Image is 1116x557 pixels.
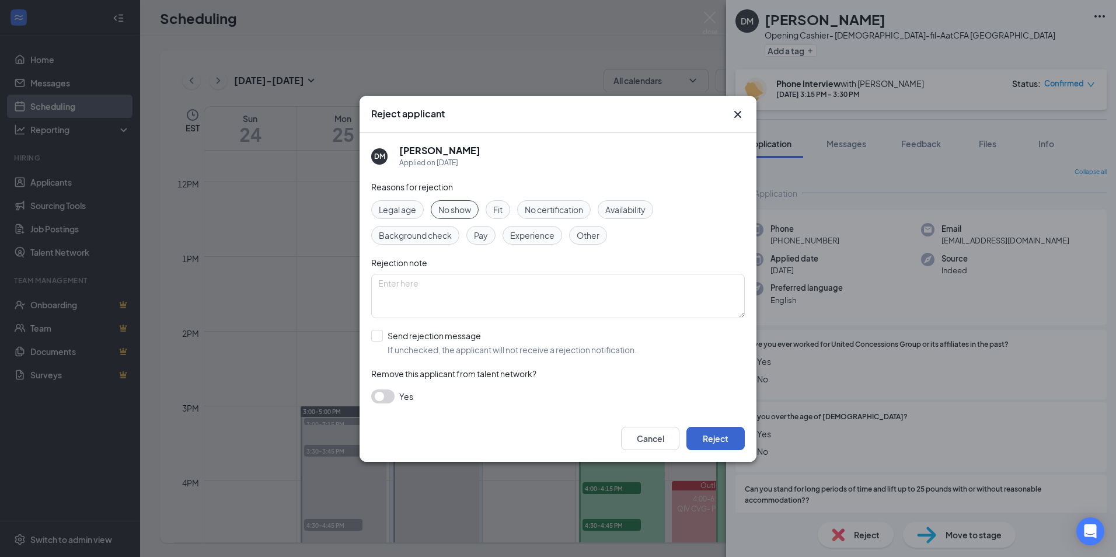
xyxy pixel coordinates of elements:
span: Legal age [379,203,416,216]
button: Cancel [621,427,679,450]
svg: Cross [731,107,745,121]
span: Availability [605,203,646,216]
div: Open Intercom Messenger [1076,517,1104,545]
h5: [PERSON_NAME] [399,144,480,157]
span: Pay [474,229,488,242]
button: Close [731,107,745,121]
span: Experience [510,229,554,242]
span: Remove this applicant from talent network? [371,368,536,379]
span: Other [577,229,599,242]
span: Yes [399,389,413,403]
button: Reject [686,427,745,450]
span: Background check [379,229,452,242]
div: Applied on [DATE] [399,157,480,169]
span: No show [438,203,471,216]
span: No certification [525,203,583,216]
span: Fit [493,203,503,216]
div: DM [374,151,385,161]
span: Reasons for rejection [371,182,453,192]
h3: Reject applicant [371,107,445,120]
span: Rejection note [371,257,427,268]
